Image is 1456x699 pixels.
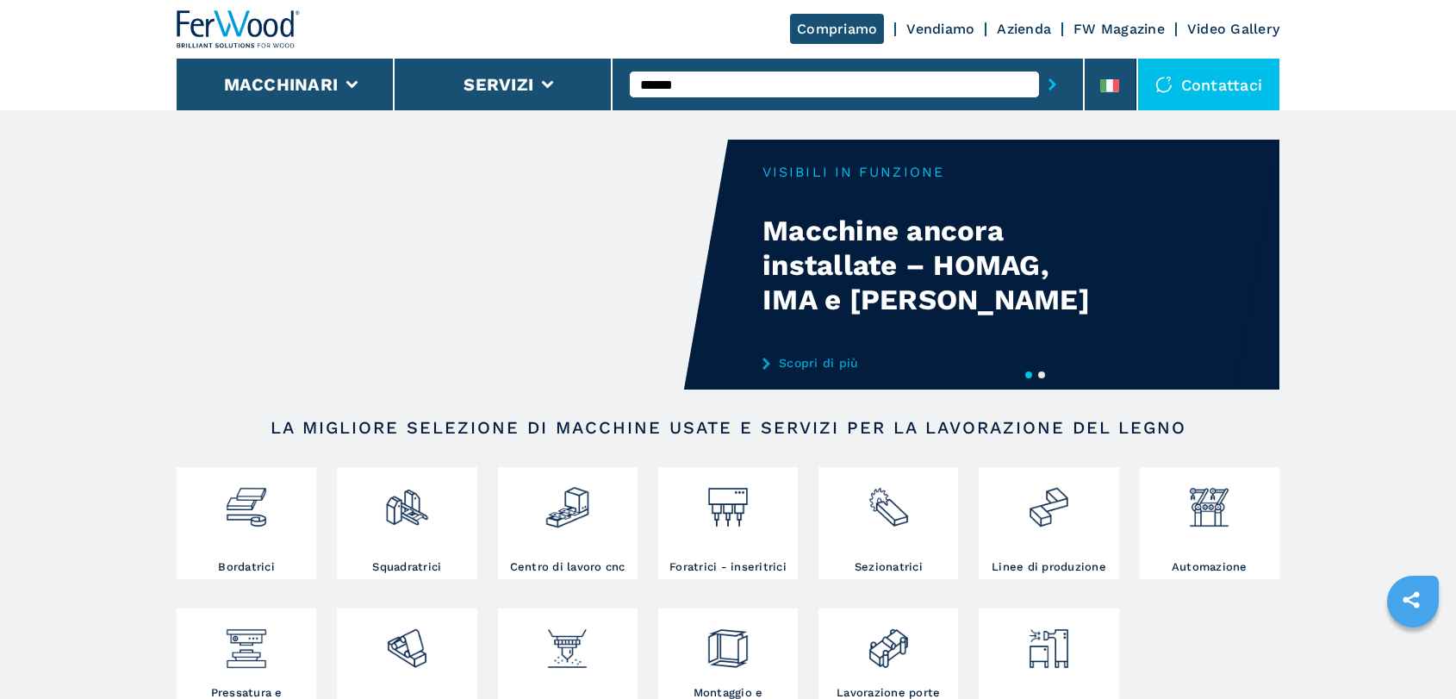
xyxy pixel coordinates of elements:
h3: Centro di lavoro cnc [510,559,625,575]
a: Azienda [997,21,1051,37]
img: montaggio_imballaggio_2.png [705,613,750,671]
a: FW Magazine [1073,21,1165,37]
img: squadratrici_2.png [384,471,430,530]
h2: LA MIGLIORE SELEZIONE DI MACCHINE USATE E SERVIZI PER LA LAVORAZIONE DEL LEGNO [232,417,1224,438]
img: foratrici_inseritrici_2.png [705,471,750,530]
img: bordatrici_1.png [223,471,269,530]
video: Your browser does not support the video tag. [177,140,728,390]
h3: Foratrici - inseritrici [669,559,787,575]
h3: Bordatrici [218,559,275,575]
img: sezionatrici_2.png [866,471,912,530]
iframe: Chat [1383,621,1443,686]
a: Bordatrici [177,467,316,579]
img: Contattaci [1155,76,1173,93]
img: Ferwood [177,10,301,48]
a: Linee di produzione [979,467,1118,579]
img: lavorazione_porte_finestre_2.png [866,613,912,671]
h3: Linee di produzione [992,559,1106,575]
a: Video Gallery [1187,21,1279,37]
img: automazione.png [1186,471,1232,530]
a: Vendiamo [906,21,974,37]
a: Squadratrici [337,467,476,579]
button: 1 [1025,371,1032,378]
a: Foratrici - inseritrici [658,467,798,579]
img: levigatrici_2.png [384,613,430,671]
h3: Automazione [1172,559,1248,575]
a: Automazione [1140,467,1279,579]
a: Compriamo [790,14,884,44]
a: Sezionatrici [818,467,958,579]
button: Macchinari [224,74,339,95]
button: 2 [1038,371,1045,378]
button: submit-button [1039,65,1066,104]
div: Contattaci [1138,59,1280,110]
a: Centro di lavoro cnc [498,467,638,579]
img: pressa-strettoia.png [223,613,269,671]
img: verniciatura_1.png [544,613,590,671]
img: centro_di_lavoro_cnc_2.png [544,471,590,530]
button: Servizi [464,74,533,95]
a: Scopri di più [762,356,1100,370]
img: linee_di_produzione_2.png [1026,471,1072,530]
img: aspirazione_1.png [1026,613,1072,671]
h3: Sezionatrici [855,559,923,575]
h3: Squadratrici [372,559,441,575]
a: sharethis [1390,578,1433,621]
